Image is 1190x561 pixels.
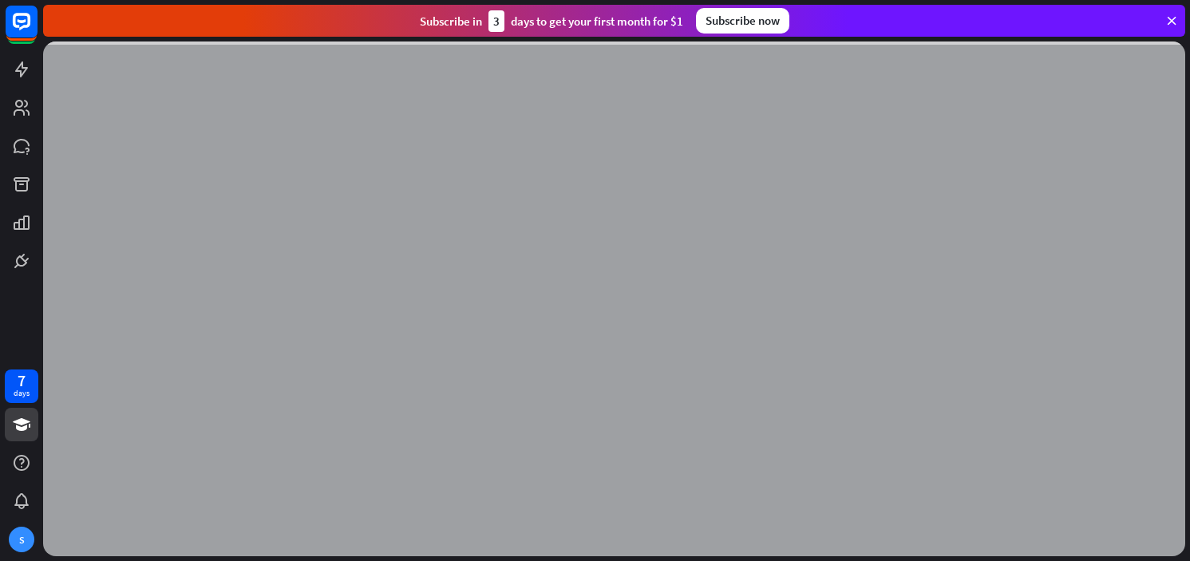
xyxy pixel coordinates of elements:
div: S [9,527,34,552]
div: Subscribe in days to get your first month for $1 [420,10,683,32]
div: 7 [18,373,26,388]
div: 3 [488,10,504,32]
div: Subscribe now [696,8,789,34]
div: days [14,388,30,399]
a: 7 days [5,369,38,403]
